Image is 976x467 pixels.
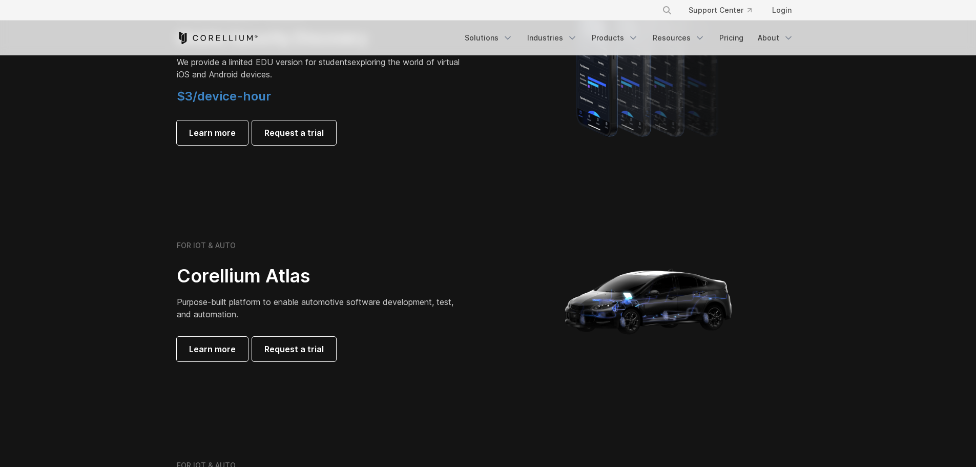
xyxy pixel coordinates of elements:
a: Request a trial [252,120,336,145]
span: Request a trial [264,127,324,139]
a: Products [586,29,645,47]
a: Learn more [177,337,248,361]
div: Navigation Menu [650,1,800,19]
a: Request a trial [252,337,336,361]
span: Purpose-built platform to enable automotive software development, test, and automation. [177,297,453,319]
a: Login [764,1,800,19]
img: Corellium_Hero_Atlas_alt [547,198,752,403]
div: Navigation Menu [459,29,800,47]
a: About [752,29,800,47]
a: Learn more [177,120,248,145]
span: Request a trial [264,343,324,355]
p: exploring the world of virtual iOS and Android devices. [177,56,464,80]
span: Learn more [189,127,236,139]
h2: Corellium Atlas [177,265,464,288]
a: Solutions [459,29,519,47]
button: Search [658,1,676,19]
a: Support Center [680,1,760,19]
a: Corellium Home [177,32,258,44]
h6: FOR IOT & AUTO [177,241,236,250]
a: Resources [647,29,711,47]
span: Learn more [189,343,236,355]
a: Pricing [713,29,750,47]
a: Industries [521,29,584,47]
span: We provide a limited EDU version for students [177,57,351,67]
span: $3/device-hour [177,89,271,104]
